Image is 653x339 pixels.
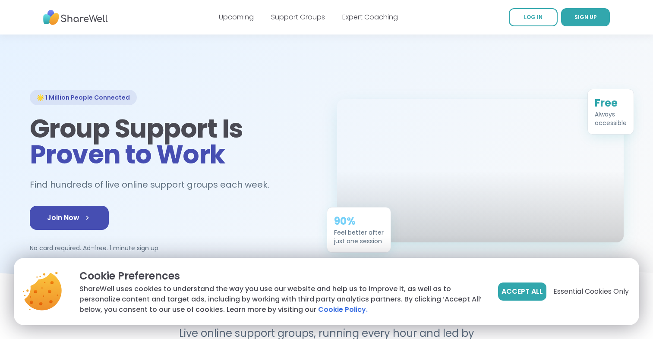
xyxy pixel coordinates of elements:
div: Always accessible [595,110,627,127]
span: Accept All [502,286,543,297]
span: Join Now [47,213,91,223]
a: LOG IN [509,8,558,26]
h1: Group Support Is [30,116,316,167]
a: Expert Coaching [342,12,398,22]
span: Proven to Work [30,136,225,173]
a: Support Groups [271,12,325,22]
a: Join Now [30,206,109,230]
a: SIGN UP [561,8,610,26]
span: Essential Cookies Only [553,286,629,297]
img: ShareWell Nav Logo [43,6,108,29]
button: Accept All [498,282,546,301]
h2: Find hundreds of live online support groups each week. [30,178,278,192]
div: 90% [334,214,384,228]
p: No card required. Ad-free. 1 minute sign up. [30,244,316,252]
p: Cookie Preferences [79,268,484,284]
span: LOG IN [524,13,543,21]
div: 🌟 1 Million People Connected [30,90,137,105]
span: SIGN UP [574,13,597,21]
p: ShareWell uses cookies to understand the way you use our website and help us to improve it, as we... [79,284,484,315]
a: Cookie Policy. [318,304,368,315]
div: Free [595,96,627,110]
div: Feel better after just one session [334,228,384,245]
a: Upcoming [219,12,254,22]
